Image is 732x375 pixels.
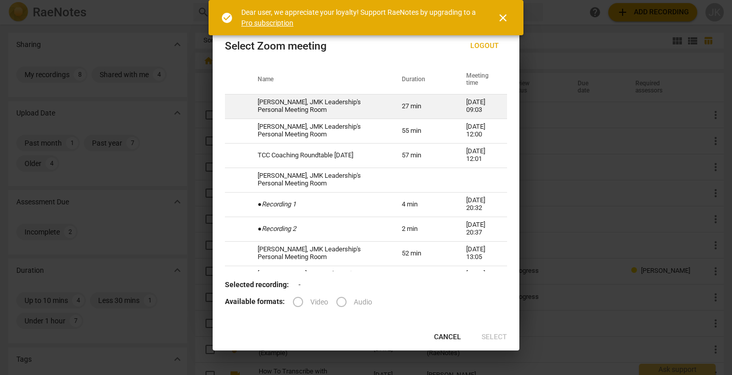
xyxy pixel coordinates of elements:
[434,332,461,342] span: Cancel
[454,65,507,94] th: Meeting time
[390,217,454,241] td: 2 min
[454,217,507,241] td: [DATE] 20:37
[454,266,507,290] td: [DATE] 18:20
[293,297,380,306] div: File type
[454,192,507,217] td: [DATE] 20:32
[262,225,296,232] i: Recording 2
[225,280,289,289] b: Selected recording:
[390,119,454,143] td: 55 min
[497,12,509,24] span: close
[221,12,233,24] span: check_circle
[245,143,390,168] td: TCC Coaching Roundtable [DATE]
[491,6,515,30] button: Close
[245,65,390,94] th: Name
[354,297,372,308] span: Audio
[390,241,454,266] td: 52 min
[225,297,285,306] b: Available formats:
[245,168,390,192] td: [PERSON_NAME], JMK Leadership's Personal Meeting Room
[245,94,390,119] td: [PERSON_NAME], JMK Leadership's Personal Meeting Room
[462,37,507,55] button: Logout
[390,192,454,217] td: 4 min
[454,94,507,119] td: [DATE] 09:03
[454,119,507,143] td: [DATE] 12:00
[310,297,328,308] span: Video
[241,7,478,28] div: Dear user, we appreciate your loyalty! Support RaeNotes by upgrading to a
[245,241,390,266] td: [PERSON_NAME], JMK Leadership's Personal Meeting Room
[426,328,469,346] button: Cancel
[454,241,507,266] td: [DATE] 13:05
[390,143,454,168] td: 57 min
[245,119,390,143] td: [PERSON_NAME], JMK Leadership's Personal Meeting Room
[390,65,454,94] th: Duration
[470,41,499,51] span: Logout
[241,19,293,27] a: Pro subscription
[225,279,507,290] p: -
[245,217,390,241] td: ●
[390,94,454,119] td: 27 min
[245,266,390,290] td: [PERSON_NAME] Personal Meeting Room
[390,266,454,290] td: 12 min
[262,200,296,208] i: Recording 1
[454,143,507,168] td: [DATE] 12:01
[225,40,327,53] div: Select Zoom meeting
[245,192,390,217] td: ●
